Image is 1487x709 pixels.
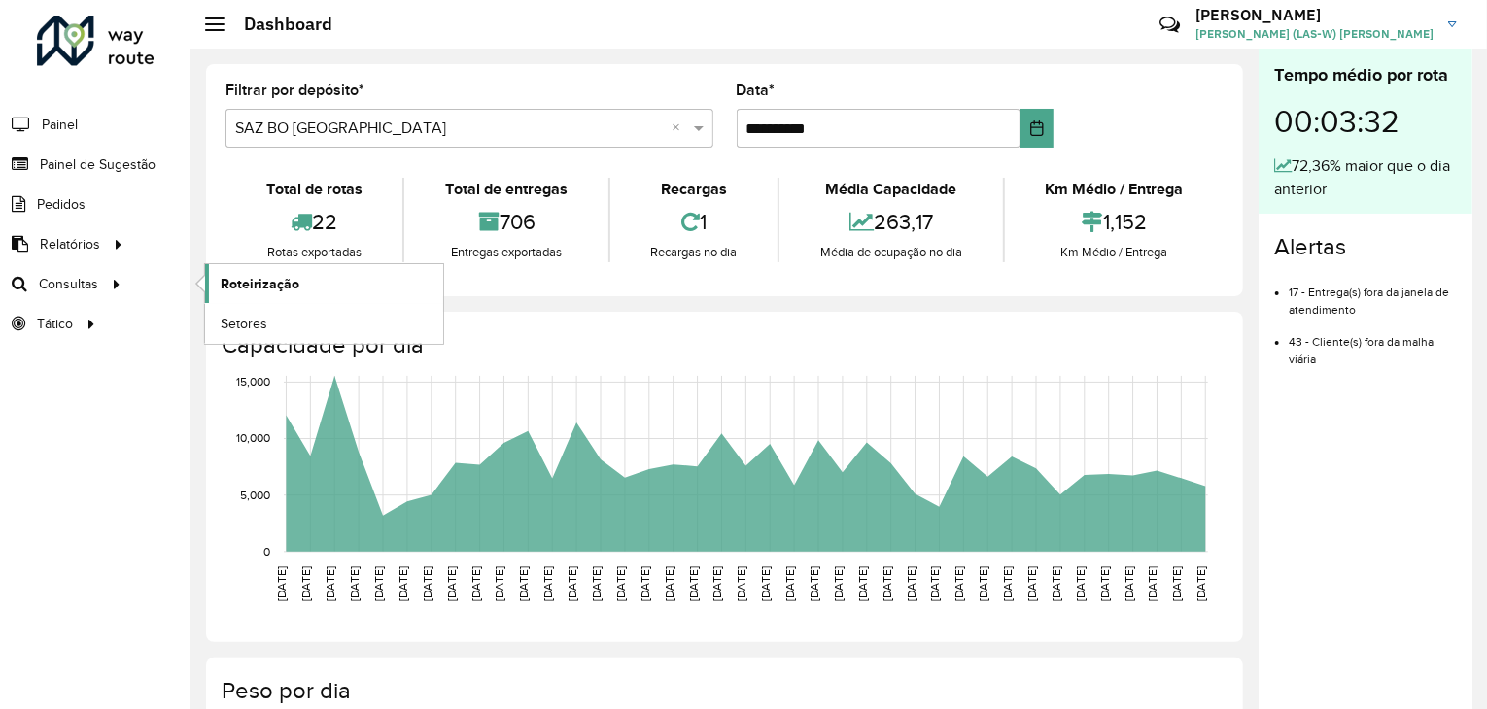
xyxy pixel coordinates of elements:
text: [DATE] [687,566,700,601]
text: [DATE] [614,566,627,601]
div: Média Capacidade [784,178,997,201]
text: [DATE] [783,566,796,601]
div: Km Médio / Entrega [1010,243,1219,262]
text: [DATE] [397,566,409,601]
div: Recargas [615,178,773,201]
text: [DATE] [1195,566,1208,601]
h4: Capacidade por dia [222,331,1224,359]
li: 43 - Cliente(s) fora da malha viária [1289,319,1457,368]
text: 10,000 [236,432,270,445]
text: [DATE] [348,566,361,601]
div: Total de entregas [409,178,603,201]
text: [DATE] [275,566,288,601]
text: [DATE] [590,566,603,601]
span: Clear all [673,117,689,140]
text: 15,000 [236,376,270,388]
span: [PERSON_NAME] (LAS-W) [PERSON_NAME] [1195,25,1434,43]
text: [DATE] [1025,566,1038,601]
h2: Dashboard [225,14,332,35]
text: [DATE] [929,566,942,601]
div: Total de rotas [230,178,398,201]
text: [DATE] [299,566,312,601]
div: Entregas exportadas [409,243,603,262]
div: Recargas no dia [615,243,773,262]
span: Consultas [39,274,98,294]
label: Filtrar por depósito [225,79,364,102]
text: [DATE] [541,566,554,601]
span: Setores [221,314,267,334]
div: Tempo médio por rota [1274,62,1457,88]
span: Painel de Sugestão [40,154,156,175]
text: [DATE] [469,566,482,601]
text: [DATE] [494,566,506,601]
a: Roteirização [205,264,443,303]
text: [DATE] [445,566,458,601]
text: [DATE] [1171,566,1184,601]
text: [DATE] [324,566,336,601]
div: 22 [230,201,398,243]
div: 1,152 [1010,201,1219,243]
text: [DATE] [808,566,820,601]
text: [DATE] [953,566,966,601]
text: [DATE] [856,566,869,601]
a: Setores [205,304,443,343]
text: [DATE] [639,566,651,601]
text: [DATE] [1074,566,1087,601]
text: [DATE] [832,566,845,601]
div: 00:03:32 [1274,88,1457,154]
span: Pedidos [37,194,86,215]
a: Contato Rápido [1149,4,1191,46]
button: Choose Date [1020,109,1054,148]
text: [DATE] [1050,566,1062,601]
text: [DATE] [421,566,433,601]
span: Roteirização [221,274,299,294]
text: 5,000 [240,489,270,501]
div: 1 [615,201,773,243]
text: 0 [263,545,270,557]
label: Data [737,79,776,102]
li: 17 - Entrega(s) fora da janela de atendimento [1289,269,1457,319]
span: Relatórios [40,234,100,254]
text: [DATE] [881,566,893,601]
div: 72,36% maior que o dia anterior [1274,154,1457,201]
text: [DATE] [1147,566,1159,601]
span: Tático [37,314,73,334]
text: [DATE] [663,566,675,601]
div: 263,17 [784,201,997,243]
text: [DATE] [1001,566,1014,601]
text: [DATE] [517,566,530,601]
text: [DATE] [905,566,917,601]
text: [DATE] [759,566,772,601]
text: [DATE] [977,566,989,601]
div: 706 [409,201,603,243]
div: Km Médio / Entrega [1010,178,1219,201]
h4: Alertas [1274,233,1457,261]
div: Rotas exportadas [230,243,398,262]
span: Painel [42,115,78,135]
text: [DATE] [372,566,385,601]
text: [DATE] [1098,566,1111,601]
div: Média de ocupação no dia [784,243,997,262]
text: [DATE] [711,566,724,601]
text: [DATE] [566,566,578,601]
text: [DATE] [736,566,748,601]
text: [DATE] [1123,566,1135,601]
h3: [PERSON_NAME] [1195,6,1434,24]
h4: Peso por dia [222,677,1224,705]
